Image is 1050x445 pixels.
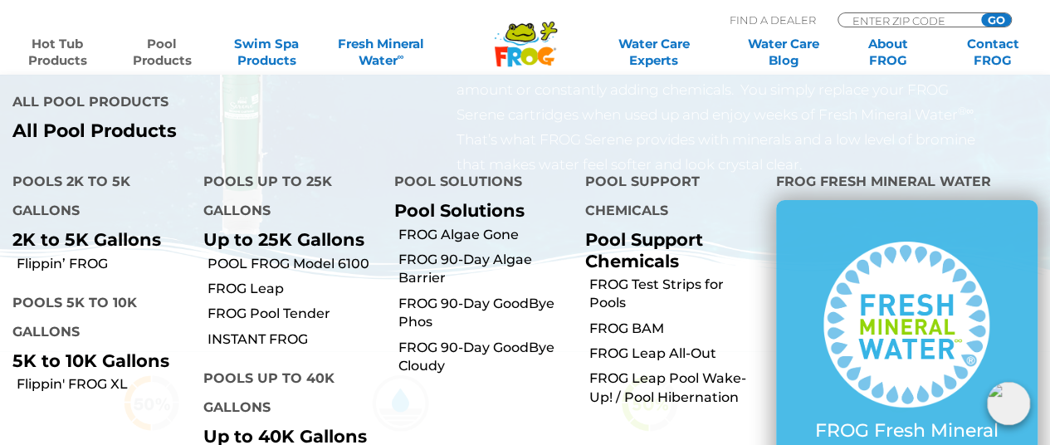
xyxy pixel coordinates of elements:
[776,167,1038,200] h4: FROG Fresh Mineral Water
[589,276,764,313] a: FROG Test Strips for Pools
[851,13,963,27] input: Zip Code Form
[589,369,764,407] a: FROG Leap Pool Wake-Up! / Pool Hibernation
[394,167,560,200] h4: Pool Solutions
[203,167,369,229] h4: Pools up to 25K Gallons
[12,87,512,120] h4: All Pool Products
[17,255,191,273] a: Flippin’ FROG
[588,36,720,69] a: Water CareExperts
[17,375,191,394] a: Flippin' FROG XL
[398,295,573,332] a: FROG 90-Day GoodBye Phos
[208,305,382,323] a: FROG Pool Tender
[585,229,751,271] p: Pool Support Chemicals
[394,200,525,221] a: Pool Solutions
[589,345,764,363] a: FROG Leap All-Out
[952,36,1033,69] a: ContactFROG
[203,364,369,426] h4: Pools up to 40K Gallons
[208,330,382,349] a: INSTANT FROG
[398,226,573,244] a: FROG Algae Gone
[12,288,178,350] h4: Pools 5K to 10K Gallons
[203,229,369,250] p: Up to 25K Gallons
[398,251,573,288] a: FROG 90-Day Algae Barrier
[847,36,929,69] a: AboutFROG
[208,255,382,273] a: POOL FROG Model 6100
[589,320,764,338] a: FROG BAM
[226,36,307,69] a: Swim SpaProducts
[12,350,178,371] p: 5K to 10K Gallons
[981,13,1011,27] input: GO
[330,36,432,69] a: Fresh MineralWater∞
[585,167,751,229] h4: Pool Support Chemicals
[121,36,203,69] a: PoolProducts
[17,36,98,69] a: Hot TubProducts
[12,167,178,229] h4: Pools 2K to 5K Gallons
[730,12,816,27] p: Find A Dealer
[987,382,1030,425] img: openIcon
[208,280,382,298] a: FROG Leap
[12,120,512,142] a: All Pool Products
[398,339,573,376] a: FROG 90-Day GoodBye Cloudy
[12,229,178,250] p: 2K to 5K Gallons
[743,36,824,69] a: Water CareBlog
[398,51,404,62] sup: ∞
